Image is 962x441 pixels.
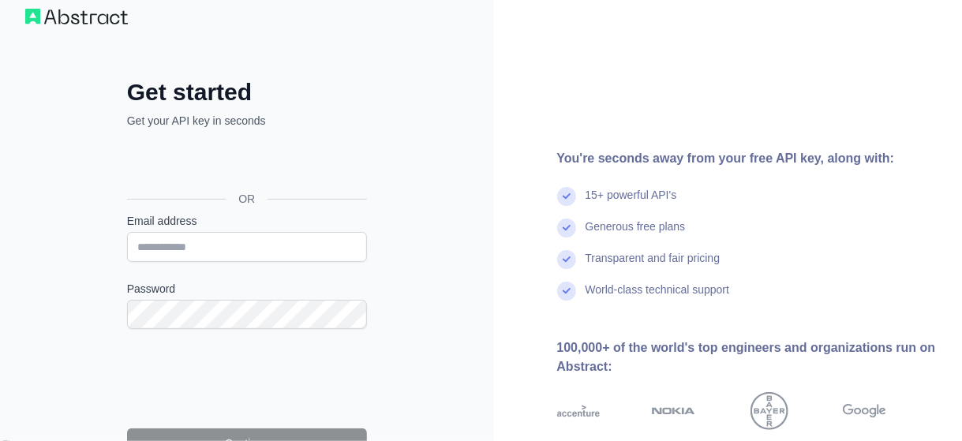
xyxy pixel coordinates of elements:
[119,146,372,181] iframe: Nút Đăng nhập bằng Google
[586,187,677,219] div: 15+ powerful API's
[586,250,721,282] div: Transparent and fair pricing
[127,113,367,129] p: Get your API key in seconds
[127,78,367,107] h2: Get started
[557,219,576,237] img: check mark
[557,392,601,430] img: accenture
[557,250,576,269] img: check mark
[652,392,695,430] img: nokia
[127,348,367,409] iframe: reCAPTCHA
[843,392,886,430] img: google
[751,392,788,430] img: bayer
[557,149,938,168] div: You're seconds away from your free API key, along with:
[586,282,730,313] div: World-class technical support
[226,191,268,207] span: OR
[127,213,367,229] label: Email address
[557,338,938,376] div: 100,000+ of the world's top engineers and organizations run on Abstract:
[25,9,128,24] img: Workflow
[557,282,576,301] img: check mark
[127,281,367,297] label: Password
[586,219,686,250] div: Generous free plans
[557,187,576,206] img: check mark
